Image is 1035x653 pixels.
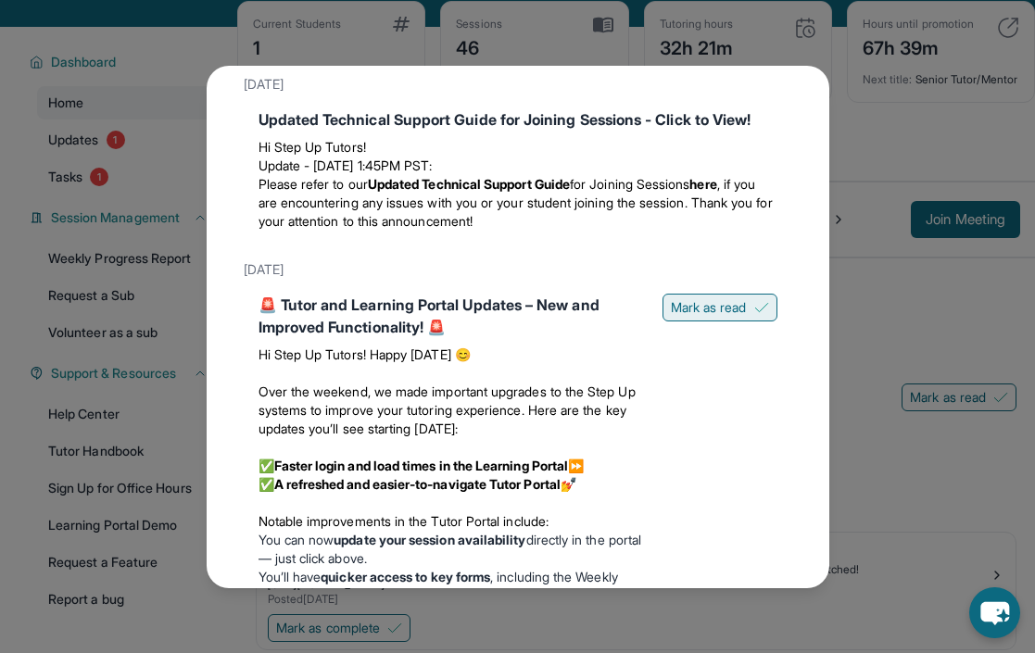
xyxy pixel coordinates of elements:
span: ⏩ [568,458,584,473]
strong: update your session availability [334,532,525,547]
span: for Joining Sessions [570,176,689,192]
strong: quicker access to key forms [321,569,490,584]
span: ✅ [259,458,274,473]
span: You can now [259,532,334,547]
strong: Faster login and load times in the Learning Portal [274,458,569,473]
div: [DATE] [244,68,792,101]
span: 💅 [561,476,576,492]
button: chat-button [969,587,1020,638]
span: Please refer to our [259,176,368,192]
span: Update - [DATE] 1:45PM PST: [259,157,433,173]
button: Mark as read [663,294,777,321]
li: You’ll have [259,568,648,605]
span: Over the weekend, we made important upgrades to the Step Up systems to improve your tutoring expe... [259,383,636,436]
strong: A refreshed and easier-to-navigate Tutor Portal [274,476,561,492]
div: Updated Technical Support Guide for Joining Sessions - Click to View! [259,108,777,131]
span: Hi Step Up Tutors! Happy [DATE] 😊 [259,346,471,362]
span: , if you are encountering any issues with you or your student joining the session. Thank you for ... [259,176,773,229]
span: ✅ [259,476,274,492]
span: Mark as read [671,298,747,317]
span: Hi Step Up Tutors! [259,139,366,155]
div: [DATE] [244,253,792,286]
div: 🚨 Tutor and Learning Portal Updates – New and Improved Functionality! 🚨 [259,294,648,338]
img: Mark as read [754,300,769,315]
span: Notable improvements in the Tutor Portal include: [259,513,549,529]
strong: Updated Technical Support Guide [368,176,570,192]
a: here [689,176,716,192]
